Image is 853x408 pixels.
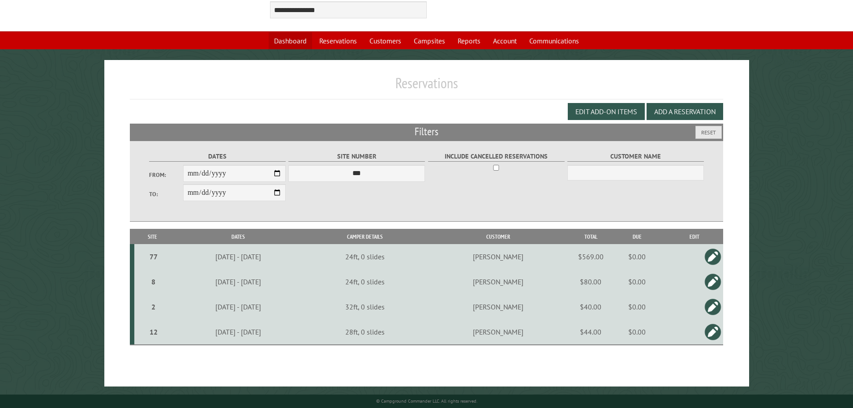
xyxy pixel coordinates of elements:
button: Edit Add-on Items [568,103,645,120]
th: Camper Details [306,229,424,245]
a: Customers [364,32,407,49]
label: To: [149,190,183,198]
td: [PERSON_NAME] [424,319,573,345]
div: 77 [138,252,169,261]
th: Total [573,229,609,245]
td: $0.00 [609,294,665,319]
a: Account [488,32,522,49]
td: $40.00 [573,294,609,319]
a: Reservations [314,32,362,49]
label: Customer Name [567,151,704,162]
label: Site Number [288,151,425,162]
button: Reset [695,126,722,139]
div: [DATE] - [DATE] [172,327,304,336]
div: [DATE] - [DATE] [172,302,304,311]
td: $44.00 [573,319,609,345]
th: Site [134,229,171,245]
small: © Campground Commander LLC. All rights reserved. [376,398,477,404]
td: $569.00 [573,244,609,269]
td: 32ft, 0 slides [306,294,424,319]
button: Add a Reservation [647,103,723,120]
a: Dashboard [269,32,312,49]
h1: Reservations [130,74,724,99]
th: Due [609,229,665,245]
td: $0.00 [609,319,665,345]
th: Edit [665,229,723,245]
th: Customer [424,229,573,245]
td: [PERSON_NAME] [424,244,573,269]
label: Include Cancelled Reservations [428,151,565,162]
div: [DATE] - [DATE] [172,252,304,261]
td: $80.00 [573,269,609,294]
div: 2 [138,302,169,311]
div: [DATE] - [DATE] [172,277,304,286]
td: 24ft, 0 slides [306,244,424,269]
td: 24ft, 0 slides [306,269,424,294]
a: Communications [524,32,584,49]
td: $0.00 [609,269,665,294]
div: 8 [138,277,169,286]
td: 28ft, 0 slides [306,319,424,345]
div: 12 [138,327,169,336]
a: Campsites [408,32,450,49]
h2: Filters [130,124,724,141]
td: [PERSON_NAME] [424,269,573,294]
td: [PERSON_NAME] [424,294,573,319]
td: $0.00 [609,244,665,269]
label: Dates [149,151,286,162]
a: Reports [452,32,486,49]
th: Dates [171,229,306,245]
label: From: [149,171,183,179]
